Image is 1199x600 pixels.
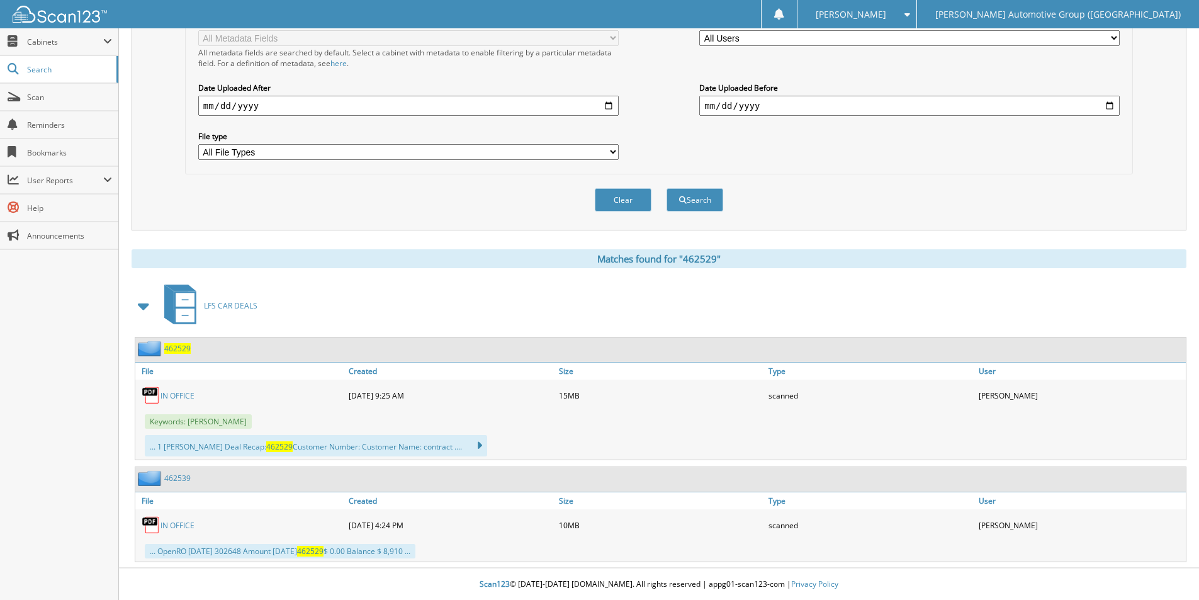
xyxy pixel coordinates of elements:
span: Search [27,64,110,75]
a: Type [765,492,976,509]
a: Privacy Policy [791,579,838,589]
span: Scan [27,92,112,103]
div: All metadata fields are searched by default. Select a cabinet with metadata to enable filtering b... [198,47,619,69]
a: LFS CAR DEALS [157,281,257,331]
input: end [699,96,1120,116]
a: Created [346,492,556,509]
input: start [198,96,619,116]
span: Announcements [27,230,112,241]
a: File [135,363,346,380]
button: Clear [595,188,651,212]
a: IN OFFICE [160,520,194,531]
span: Bookmarks [27,147,112,158]
span: User Reports [27,175,103,186]
label: Date Uploaded After [198,82,619,93]
label: Date Uploaded Before [699,82,1120,93]
a: Type [765,363,976,380]
span: Keywords: [PERSON_NAME] [145,414,252,429]
a: User [976,492,1186,509]
span: 462529 [297,546,324,557]
div: Matches found for "462529" [132,249,1186,268]
div: ... OpenRO [DATE] 302648 Amount [DATE] $ 0.00 Balance $ 8,910 ... [145,544,415,558]
img: PDF.png [142,386,160,405]
span: Reminders [27,120,112,130]
span: 462529 [266,441,293,452]
a: Size [556,363,766,380]
span: [PERSON_NAME] Automotive Group ([GEOGRAPHIC_DATA]) [935,11,1181,18]
div: scanned [765,383,976,408]
a: Size [556,492,766,509]
a: IN OFFICE [160,390,194,401]
label: File type [198,131,619,142]
div: [DATE] 9:25 AM [346,383,556,408]
img: folder2.png [138,470,164,486]
img: scan123-logo-white.svg [13,6,107,23]
span: Help [27,203,112,213]
a: here [330,58,347,69]
div: 15MB [556,383,766,408]
div: scanned [765,512,976,538]
div: [PERSON_NAME] [976,383,1186,408]
span: LFS CAR DEALS [204,300,257,311]
div: ... 1 [PERSON_NAME] Deal Recap: Customer Number: Customer Name: contract .... [145,435,487,456]
a: Created [346,363,556,380]
span: Scan123 [480,579,510,589]
a: File [135,492,346,509]
div: [DATE] 4:24 PM [346,512,556,538]
a: User [976,363,1186,380]
img: PDF.png [142,516,160,535]
a: 462529 [164,343,191,354]
iframe: Chat Widget [1136,540,1199,600]
span: Cabinets [27,37,103,47]
div: [PERSON_NAME] [976,512,1186,538]
div: 10MB [556,512,766,538]
a: 462539 [164,473,191,484]
span: [PERSON_NAME] [816,11,886,18]
button: Search [667,188,723,212]
img: folder2.png [138,341,164,356]
div: © [DATE]-[DATE] [DOMAIN_NAME]. All rights reserved | appg01-scan123-com | [119,569,1199,600]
